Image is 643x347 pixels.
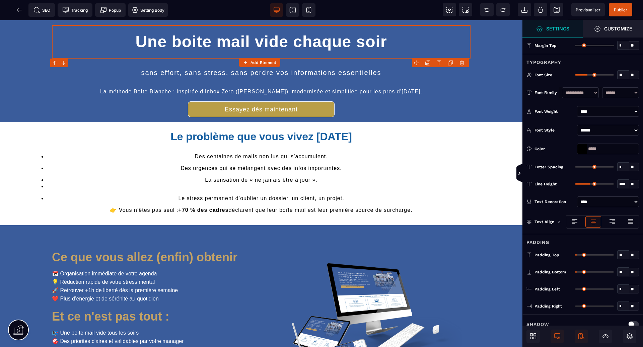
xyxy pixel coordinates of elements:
[33,7,50,13] span: SEO
[52,49,471,57] p: sans effort, sans stress, sans perdre vos informations essentielles
[534,164,563,170] span: Letter Spacing
[534,108,574,115] div: Font Weight
[47,187,476,193] p: 👉 Vous n’êtes pas seul : déclarent que leur boîte mail est leur première source de surcharge.
[52,286,261,307] h2: Et ce n'est pas tout :
[546,26,569,31] strong: Settings
[100,7,121,13] span: Popup
[251,60,276,65] strong: Add Element
[522,54,643,66] div: Typography
[623,330,636,343] span: Open Layers
[443,3,456,16] span: View components
[534,43,557,48] span: Margin Top
[534,286,560,292] span: Padding Left
[47,133,476,140] p: Des centaines de mails non lus qui s’accumulent.
[534,269,566,275] span: Padding Bottom
[47,107,476,126] h1: Le problème que vous vivez [DATE]
[526,320,549,328] p: Shadow
[599,330,612,343] span: Hide/Show Block
[188,81,335,97] button: Essayez dès maintenant
[522,20,583,37] span: Settings
[526,219,554,225] p: Text Align
[534,303,562,309] span: Padding Right
[558,220,561,224] img: loading
[178,187,229,193] strong: +70 % des cadres
[47,145,476,151] p: Des urgences qui se mélangent avec des infos importantes.
[551,330,564,343] span: Desktop Only
[534,89,559,96] div: Font Family
[522,234,643,246] div: Padding
[534,72,552,78] span: Font Size
[571,3,605,16] span: Preview
[604,26,632,31] strong: Customize
[575,330,588,343] span: Mobile Only
[132,7,164,13] span: Setting Body
[583,20,643,37] span: Open Style Manager
[526,330,540,343] span: Open Blocks
[52,227,261,248] h2: Ce que vous allez (enfin) obtenir
[534,181,557,187] span: Line Height
[534,146,574,152] div: Color
[52,248,261,284] text: 📅 Organisation immédiate de votre agenda 💡 Réduction rapide de votre stress mental 🚀 Retrouver +1...
[534,252,559,258] span: Padding Top
[47,157,476,163] li: La sensation de « ne jamais être à jour ».
[534,127,574,134] div: Font Style
[239,58,280,67] button: Add Element
[534,198,574,205] div: Text Decoration
[62,7,88,13] span: Tracking
[614,7,627,12] span: Publier
[576,7,600,12] span: Previsualiser
[52,67,471,81] text: La méthode Boîte Blanche : inspirée d’Inbox Zero ([PERSON_NAME]), modernisée et simplifiée pour l...
[459,3,472,16] span: Screenshot
[47,175,476,181] p: Le stress permanent d’oublier un dossier, un client, un projet.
